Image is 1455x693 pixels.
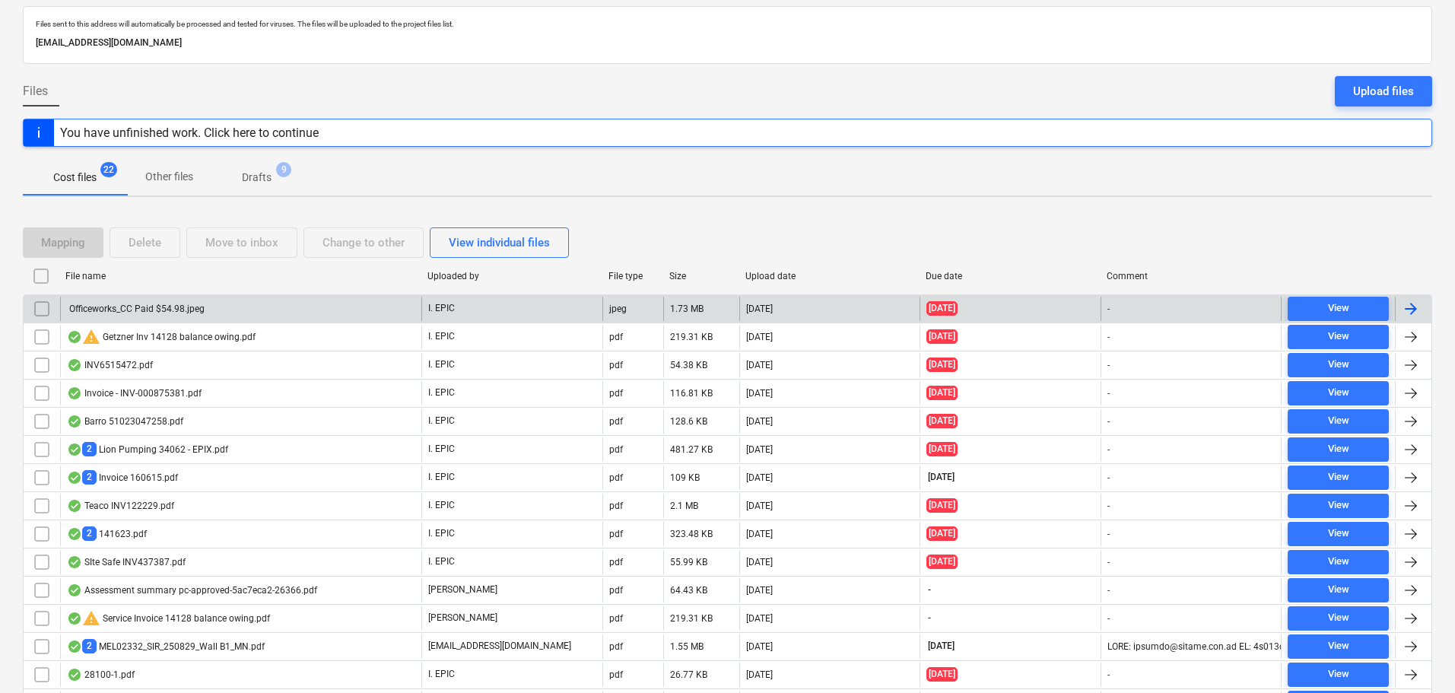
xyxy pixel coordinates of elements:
div: - [1107,613,1110,624]
button: View [1288,663,1389,687]
div: pdf [609,501,623,511]
span: 22 [100,162,117,177]
p: Other files [145,169,193,185]
span: [DATE] [926,414,958,428]
div: View [1328,581,1349,599]
div: You have unfinished work. Click here to continue [60,126,319,140]
p: Drafts [242,170,272,186]
div: - [1107,416,1110,427]
div: [DATE] [746,472,773,483]
button: View [1288,381,1389,405]
span: [DATE] [926,526,958,541]
div: 55.99 KB [670,557,707,567]
div: SIte Safe INV437387.pdf [67,556,186,568]
span: [DATE] [926,498,958,513]
div: [DATE] [746,501,773,511]
div: - [1107,360,1110,370]
div: [DATE] [746,557,773,567]
iframe: Chat Widget [1379,620,1455,693]
button: View [1288,353,1389,377]
span: [DATE] [926,667,958,682]
button: View [1288,634,1389,659]
div: View [1328,356,1349,374]
button: View [1288,409,1389,434]
div: Lion Pumping 34062 - EPIX.pdf [67,442,228,456]
div: pdf [609,444,623,455]
div: Barro 51023047258.pdf [67,415,183,428]
div: [DATE] [746,669,773,680]
div: View [1328,497,1349,514]
div: 109 KB [670,472,700,483]
div: 28100-1.pdf [67,669,135,681]
div: Uploaded by [427,271,596,281]
p: I. EPIC [428,302,455,315]
button: View individual files [430,227,569,258]
button: View [1288,466,1389,490]
span: warning [82,328,100,346]
div: pdf [609,557,623,567]
div: pdf [609,360,623,370]
div: - [1107,557,1110,567]
p: I. EPIC [428,499,455,512]
p: I. EPIC [428,415,455,428]
p: I. EPIC [428,555,455,568]
div: OCR finished [67,556,82,568]
div: - [1107,529,1110,539]
div: [DATE] [746,585,773,596]
p: [PERSON_NAME] [428,583,497,596]
div: OCR finished [67,443,82,456]
div: pdf [609,529,623,539]
div: 26.77 KB [670,669,707,680]
div: [DATE] [746,388,773,399]
div: 2.1 MB [670,501,698,511]
div: pdf [609,641,623,652]
div: - [1107,304,1110,314]
div: File type [608,271,657,281]
div: [DATE] [746,416,773,427]
div: OCR finished [67,415,82,428]
div: View [1328,412,1349,430]
span: - [926,612,932,625]
div: pdf [609,613,623,624]
p: I. EPIC [428,471,455,484]
button: View [1288,522,1389,546]
div: [DATE] [746,529,773,539]
div: - [1107,332,1110,342]
div: Officeworks_CC Paid $54.98.jpeg [67,304,205,314]
div: Getzner Inv 14128 balance owing.pdf [67,328,256,346]
div: 1.55 MB [670,641,704,652]
p: [EMAIL_ADDRESS][DOMAIN_NAME] [428,640,571,653]
button: View [1288,578,1389,602]
div: - [1107,388,1110,399]
span: 2 [82,442,97,456]
div: - [1107,585,1110,596]
div: View [1328,384,1349,402]
div: pdf [609,416,623,427]
div: - [1107,669,1110,680]
div: Service Invoice 14128 balance owing.pdf [67,609,270,628]
div: OCR finished [67,472,82,484]
div: pdf [609,332,623,342]
div: OCR finished [67,387,82,399]
div: Comment [1107,271,1276,281]
div: View [1328,440,1349,458]
span: [DATE] [926,442,958,456]
div: [DATE] [746,304,773,314]
div: View [1328,666,1349,683]
span: warning [82,609,100,628]
button: View [1288,550,1389,574]
p: I. EPIC [428,358,455,371]
div: Upload files [1353,81,1414,101]
div: OCR finished [67,612,82,625]
span: [DATE] [926,471,956,484]
span: [DATE] [926,386,958,400]
div: File name [65,271,415,281]
div: 1.73 MB [670,304,704,314]
div: INV6515472.pdf [67,359,153,371]
p: I. EPIC [428,668,455,681]
div: View individual files [449,233,550,253]
div: View [1328,637,1349,655]
div: 128.6 KB [670,416,707,427]
div: jpeg [609,304,627,314]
